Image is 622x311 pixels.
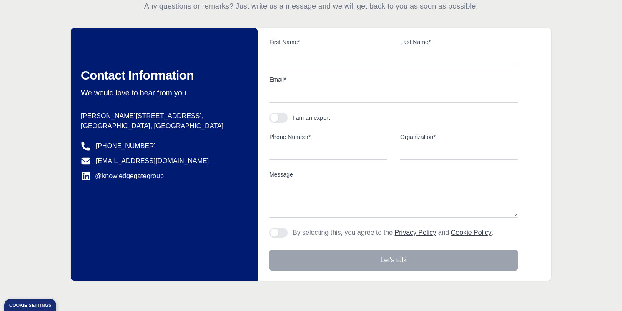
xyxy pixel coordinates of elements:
label: Last Name* [400,38,518,46]
div: Cookie settings [9,303,51,308]
a: [EMAIL_ADDRESS][DOMAIN_NAME] [96,156,209,166]
label: Message [269,170,518,179]
a: Cookie Policy [451,229,492,236]
p: We would love to hear from you. [81,88,238,98]
iframe: Chat Widget [580,271,622,311]
p: [PERSON_NAME][STREET_ADDRESS], [81,111,238,121]
p: By selecting this, you agree to the and . [293,228,493,238]
h2: Contact Information [81,68,238,83]
label: First Name* [269,38,387,46]
button: Let's talk [269,250,518,271]
a: @knowledgegategroup [81,171,164,181]
label: Phone Number* [269,133,387,141]
a: Privacy Policy [395,229,436,236]
p: [GEOGRAPHIC_DATA], [GEOGRAPHIC_DATA] [81,121,238,131]
a: [PHONE_NUMBER] [96,141,156,151]
label: Organization* [400,133,518,141]
label: Email* [269,75,518,84]
div: I am an expert [293,114,330,122]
